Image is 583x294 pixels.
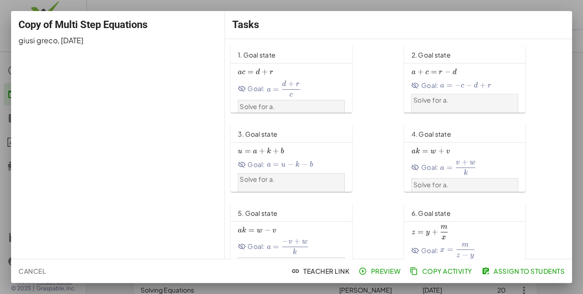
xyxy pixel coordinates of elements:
span: + [288,79,294,88]
i: Goal State is hidden. [238,242,246,251]
span: Goal: [238,160,265,169]
p: Solve for a. [240,175,342,184]
span: + [262,67,268,76]
span: − [282,236,288,246]
div: Tasks [225,11,572,39]
span: v [289,238,292,245]
span: = [422,146,428,156]
span: ak [411,148,420,155]
span: r [488,82,491,89]
span: ​ [300,81,301,91]
span: + [294,236,300,246]
span: 1. Goal state [238,51,276,59]
i: Goal State is hidden. [238,161,246,169]
span: m [441,223,448,231]
span: c [461,82,464,89]
p: Solve for a. [413,180,516,190]
i: Goal State is hidden. [238,85,246,93]
span: ​ [475,160,476,169]
span: giusi greco [18,35,58,45]
span: + [417,67,423,76]
span: − [302,160,308,169]
span: c [425,69,428,76]
span: Goal: [411,160,438,175]
button: Cancel [15,263,49,279]
span: + [462,157,468,167]
span: Goal: [411,81,438,90]
span: 3. Goal state [238,130,277,138]
span: b [281,148,284,155]
span: a [266,243,271,251]
span: r [439,69,442,76]
span: x [440,246,445,254]
span: = [247,67,253,76]
span: k [267,148,271,155]
span: = [430,67,436,76]
span: a [440,164,444,172]
span: u [238,148,242,155]
span: v [272,227,276,234]
span: + [438,146,444,156]
span: − [455,81,461,90]
a: 6. Goal stateGoal:Solve for x. [404,203,566,271]
span: − [445,67,451,76]
span: Copy of Multi Step Equations [18,19,147,30]
span: , [DATE] [58,35,83,45]
span: ​ [448,225,448,234]
span: Goal: [238,81,265,97]
span: a [411,69,415,76]
span: + [432,227,438,236]
span: a [440,82,444,89]
span: c [242,69,245,76]
span: 6. Goal state [411,209,450,217]
span: a [266,161,271,168]
span: = [447,163,453,172]
span: ak [238,227,247,234]
span: = [447,81,453,90]
span: d [474,82,478,89]
span: k [295,161,300,168]
a: 1. Goal stateGoal:Solve for a. [230,45,393,113]
span: a [253,148,257,155]
a: 5. Goal stateGoal:Solve for a. [230,203,393,271]
a: 2. Goal stateGoal:Solve for a. [404,45,566,113]
span: 4. Goal state [411,130,451,138]
span: Copy Activity [412,267,472,275]
span: − [265,225,271,235]
span: Goal: [238,239,265,254]
i: Goal State is hidden. [411,81,419,90]
span: − [466,81,472,90]
span: v [456,159,459,166]
span: b [310,161,313,168]
span: w [430,148,436,155]
p: Solve for a. [240,102,342,111]
a: 4. Goal stateGoal:Solve for a. [404,124,566,192]
span: ​ [308,239,309,248]
span: = [418,227,424,236]
span: Assign to Students [483,267,565,275]
button: Assign to Students [480,263,568,279]
button: Teacher Link [289,263,353,279]
span: = [273,85,279,94]
span: + [273,146,279,156]
button: Preview [357,263,404,279]
span: v [446,148,449,155]
span: d [256,69,260,76]
span: Cancel [18,267,46,275]
span: Teacher Link [293,267,349,275]
p: Solve for a. [413,96,516,105]
span: d [282,81,286,88]
span: = [447,245,453,254]
span: − [288,160,294,169]
span: w [302,238,307,245]
span: a [266,86,271,93]
span: ​ [474,243,475,252]
span: + [259,146,265,156]
span: = [273,242,279,251]
span: = [248,225,254,235]
span: 2. Goal state [411,51,450,59]
span: 5. Goal state [238,209,277,217]
span: a [238,69,242,76]
span: m [462,241,469,248]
